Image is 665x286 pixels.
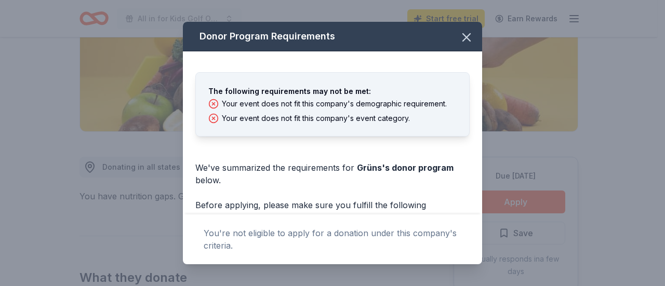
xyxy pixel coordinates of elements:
[183,22,482,51] div: Donor Program Requirements
[222,114,410,123] div: Your event does not fit this company's event category.
[357,162,454,173] span: Grüns 's donor program
[222,99,447,108] div: Your event does not fit this company's demographic requirement.
[208,85,457,98] div: The following requirements may not be met:
[195,199,470,224] div: Before applying, please make sure you fulfill the following requirements:
[195,161,470,186] div: We've summarized the requirements for below.
[204,227,461,252] div: You're not eligible to apply for a donation under this company's criteria.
